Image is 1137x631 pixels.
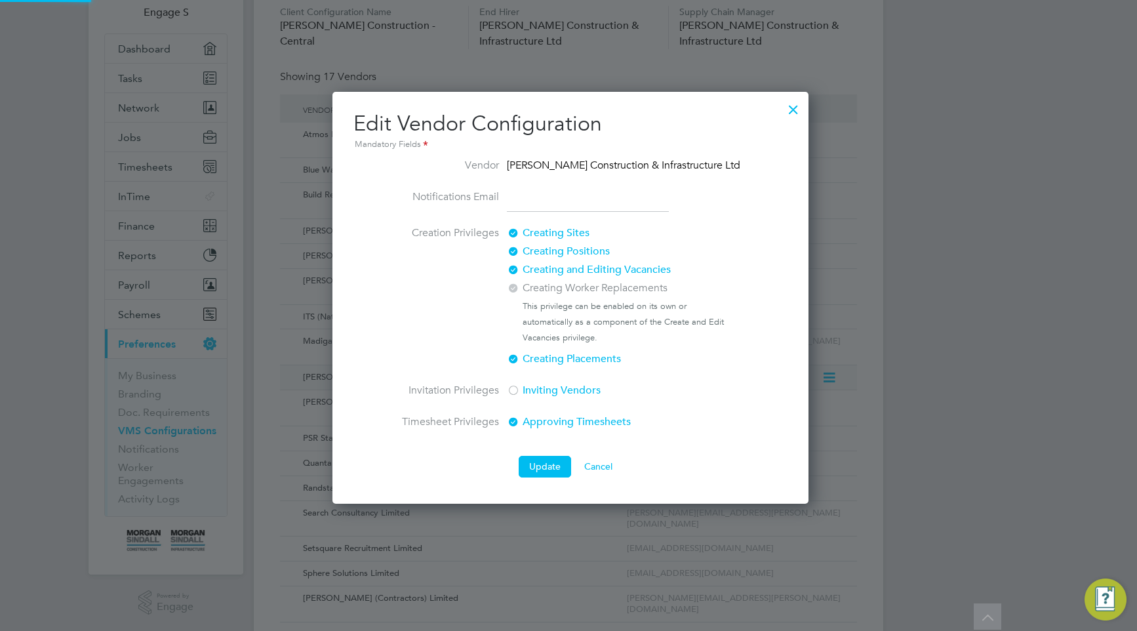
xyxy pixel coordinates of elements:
[507,351,727,367] label: Creating Placements
[401,414,499,430] label: Timesheet Privileges
[507,414,727,430] label: Approving Timesheets
[401,382,499,398] label: Invitation Privileges
[507,280,727,296] label: Creating Worker Replacements
[507,262,727,277] label: Creating and Editing Vacancies
[507,243,727,259] label: Creating Positions
[507,382,727,398] label: Inviting Vendors
[401,189,499,210] label: Notifications Email
[353,110,788,152] h2: Edit Vendor Configuration
[507,225,727,241] label: Creating Sites
[401,225,499,367] label: Creation Privileges
[519,456,571,477] button: Update
[401,157,499,173] label: Vendor
[1085,579,1127,621] button: Engage Resource Center
[353,138,788,152] div: Mandatory Fields
[574,456,623,477] button: Cancel
[523,298,736,351] div: This privilege can be enabled on its own or automatically as a component of the Create and Edit V...
[507,157,740,176] span: [PERSON_NAME] Construction & Infrastructure Ltd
